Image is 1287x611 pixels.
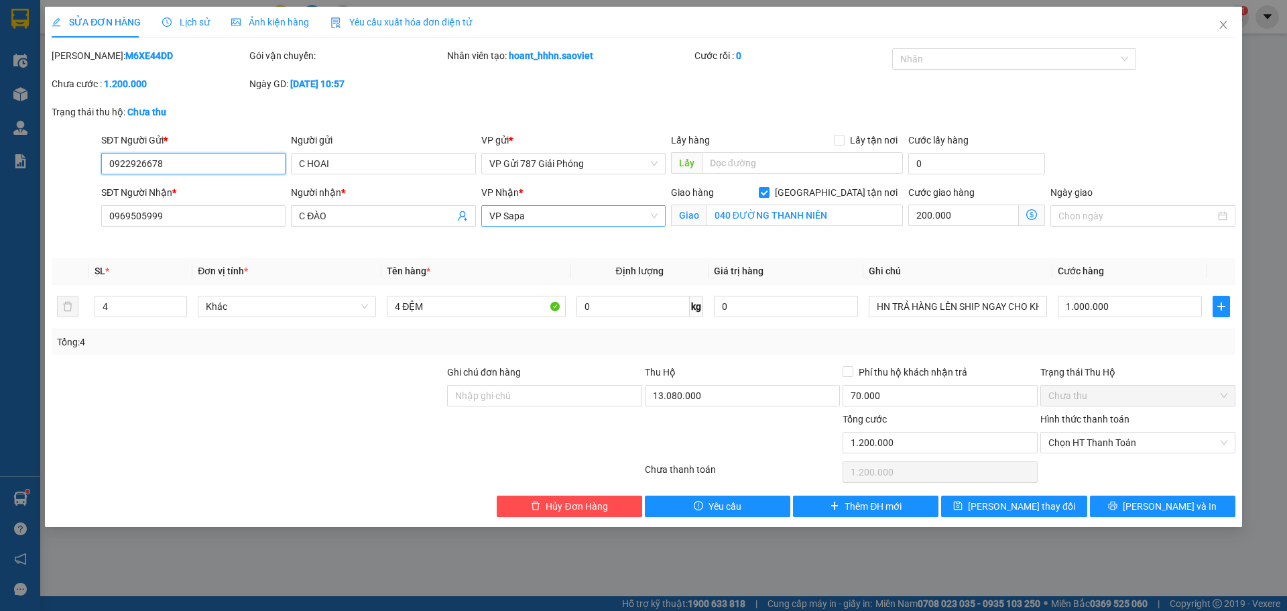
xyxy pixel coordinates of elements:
div: Trạng thái Thu Hộ [1040,365,1235,380]
button: delete [57,296,78,317]
div: Tổng: 4 [57,335,497,349]
span: Tên hàng [387,266,430,276]
span: clock-circle [162,17,172,27]
span: close [1218,19,1229,30]
input: Cước lấy hàng [908,153,1045,174]
span: [GEOGRAPHIC_DATA] tận nơi [770,185,903,200]
span: Thu Hộ [645,367,676,378]
span: save [953,501,963,512]
span: Chọn HT Thanh Toán [1048,433,1227,453]
b: M6XE44DD [125,50,173,61]
span: plus [1213,301,1229,312]
button: deleteHủy Đơn Hàng [497,496,642,517]
label: Cước giao hàng [908,187,975,198]
b: [DATE] 10:57 [290,78,345,89]
span: Hủy Đơn Hàng [546,499,607,514]
b: hoant_hhhn.saoviet [509,50,593,61]
span: exclamation-circle [694,501,703,512]
span: Khác [206,296,368,317]
span: Giá trị hàng [714,266,763,276]
input: Dọc đường [702,152,903,174]
span: Lấy [671,152,702,174]
label: Cước lấy hàng [908,135,969,146]
input: Ngày giao [1058,209,1215,223]
span: [PERSON_NAME] và In [1123,499,1217,514]
span: Lấy tận nơi [845,133,903,148]
b: Chưa thu [127,107,166,117]
div: Trạng thái thu hộ: [52,105,296,119]
button: plusThêm ĐH mới [793,496,938,517]
button: Close [1205,7,1242,44]
span: Ảnh kiện hàng [231,17,309,27]
span: edit [52,17,61,27]
span: Chưa thu [1048,386,1227,406]
span: delete [531,501,540,512]
span: Đơn vị tính [198,266,248,276]
span: kg [690,296,703,317]
span: [PERSON_NAME] thay đổi [968,499,1075,514]
span: VP Gửi 787 Giải Phóng [489,154,658,174]
span: Tổng cước [843,414,887,425]
button: plus [1213,296,1230,317]
div: SĐT Người Nhận [101,185,286,200]
span: Thêm ĐH mới [845,499,902,514]
span: VP Nhận [481,187,519,198]
div: Nhân viên tạo: [447,48,692,63]
div: [PERSON_NAME]: [52,48,247,63]
div: Ngày GD: [249,76,444,91]
span: Cước hàng [1058,266,1104,276]
button: printer[PERSON_NAME] và In [1090,496,1235,517]
th: Ghi chú [863,258,1052,284]
input: Ghi chú đơn hàng [447,385,642,406]
div: Người gửi [291,133,475,148]
span: Yêu cầu xuất hóa đơn điện tử [330,17,472,27]
div: VP gửi [481,133,666,148]
span: VP Sapa [489,206,658,226]
button: exclamation-circleYêu cầu [645,496,790,517]
span: Giao [671,205,707,226]
b: 0 [736,50,741,61]
div: Cước rồi : [694,48,890,63]
span: dollar-circle [1026,209,1037,220]
button: save[PERSON_NAME] thay đổi [941,496,1087,517]
input: Cước giao hàng [908,205,1019,226]
label: Hình thức thanh toán [1040,414,1129,425]
div: Chưa cước : [52,76,247,91]
span: plus [830,501,839,512]
span: Lấy hàng [671,135,710,146]
input: Ghi Chú [869,296,1047,317]
span: SỬA ĐƠN HÀNG [52,17,141,27]
span: Giao hàng [671,187,714,198]
input: Giao tận nơi [707,205,903,226]
label: Ghi chú đơn hàng [447,367,521,378]
span: SL [95,266,105,276]
span: printer [1108,501,1117,512]
div: SĐT Người Gửi [101,133,286,148]
span: picture [231,17,241,27]
input: VD: Bàn, Ghế [387,296,565,317]
div: Người nhận [291,185,475,200]
span: Yêu cầu [709,499,741,514]
span: user-add [457,211,468,221]
div: Chưa thanh toán [643,462,841,486]
b: 1.200.000 [104,78,147,89]
span: Lịch sử [162,17,210,27]
div: Gói vận chuyển: [249,48,444,63]
span: Phí thu hộ khách nhận trả [853,365,973,380]
span: Định lượng [616,266,664,276]
img: icon [330,17,341,28]
label: Ngày giao [1050,187,1093,198]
